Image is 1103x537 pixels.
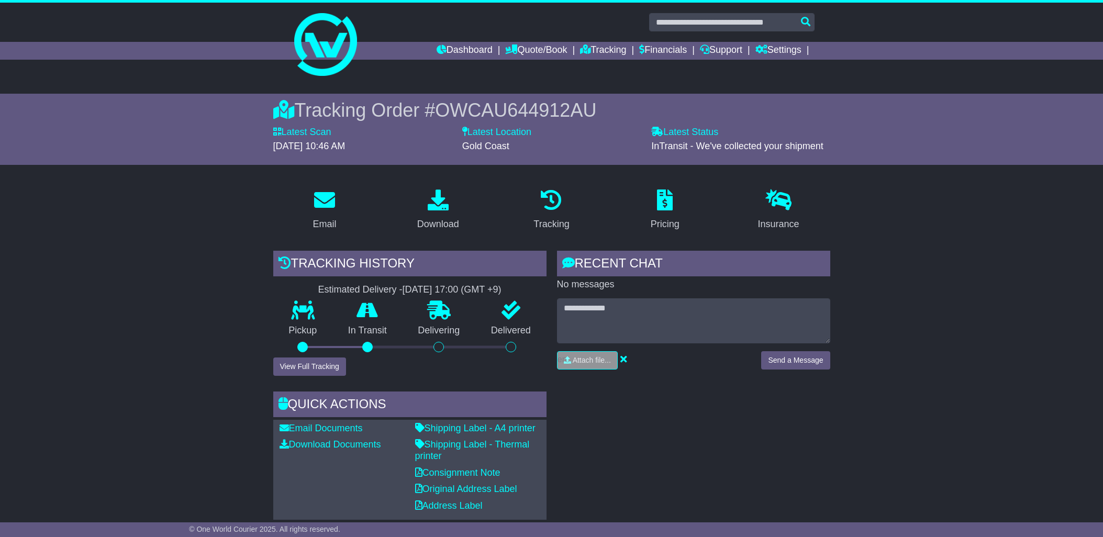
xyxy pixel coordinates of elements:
div: [DATE] 17:00 (GMT +9) [403,284,502,296]
a: Tracking [580,42,626,60]
div: Email [313,217,336,231]
div: Tracking history [273,251,547,279]
span: Gold Coast [462,141,509,151]
p: Delivering [403,325,476,337]
label: Latest Location [462,127,531,138]
a: Settings [755,42,801,60]
a: Dashboard [437,42,493,60]
a: Shipping Label - A4 printer [415,423,536,433]
span: OWCAU644912AU [435,99,596,121]
a: Email [306,186,343,235]
div: Insurance [758,217,799,231]
div: Pricing [651,217,679,231]
a: Original Address Label [415,484,517,494]
span: © One World Courier 2025. All rights reserved. [189,525,340,533]
div: Download [417,217,459,231]
a: Quote/Book [505,42,567,60]
p: No messages [557,279,830,290]
a: Consignment Note [415,467,500,478]
span: InTransit - We've collected your shipment [651,141,823,151]
div: RECENT CHAT [557,251,830,279]
div: Tracking Order # [273,99,830,121]
a: Tracking [527,186,576,235]
button: Send a Message [761,351,830,370]
label: Latest Scan [273,127,331,138]
a: Financials [639,42,687,60]
label: Latest Status [651,127,718,138]
a: Support [700,42,742,60]
a: Download [410,186,466,235]
a: Shipping Label - Thermal printer [415,439,530,461]
p: In Transit [332,325,403,337]
a: Pricing [644,186,686,235]
button: View Full Tracking [273,357,346,376]
span: [DATE] 10:46 AM [273,141,346,151]
div: Tracking [533,217,569,231]
a: Email Documents [280,423,363,433]
p: Pickup [273,325,333,337]
a: Download Documents [280,439,381,450]
div: Quick Actions [273,391,547,420]
div: Estimated Delivery - [273,284,547,296]
a: Address Label [415,500,483,511]
a: Insurance [751,186,806,235]
p: Delivered [475,325,547,337]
